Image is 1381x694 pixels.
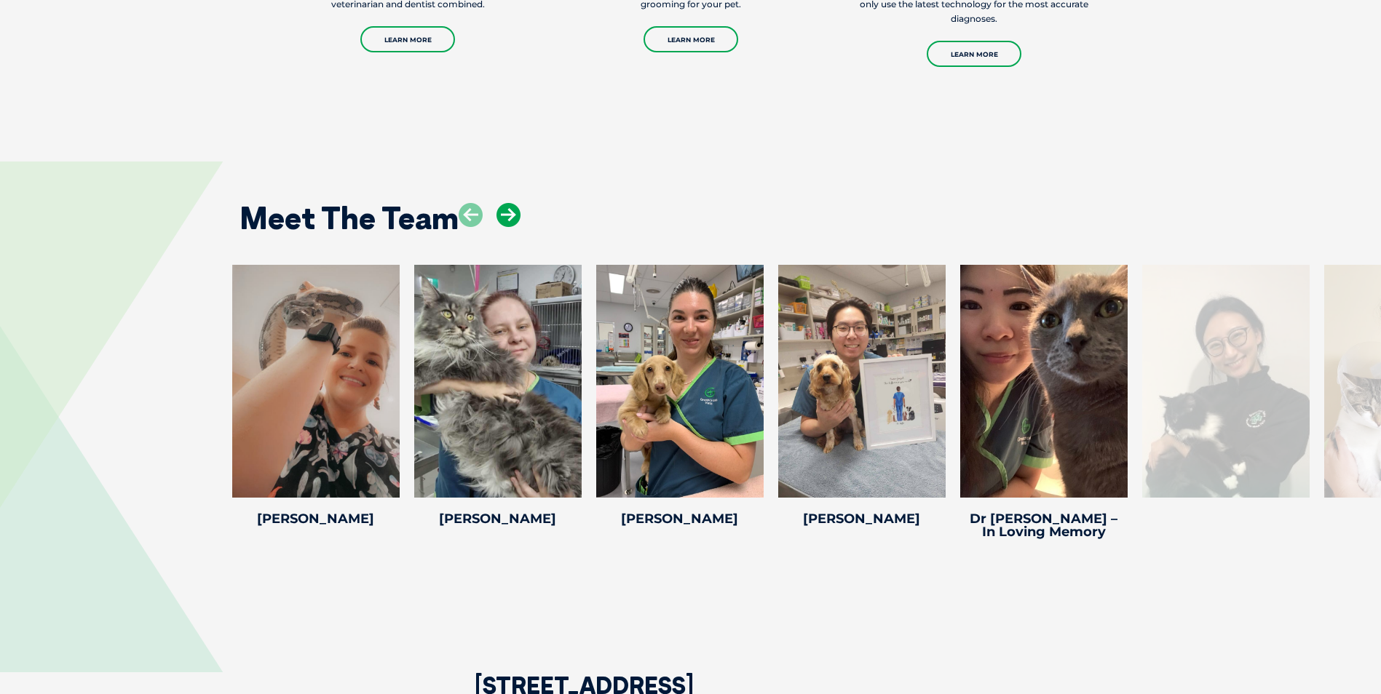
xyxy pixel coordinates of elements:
h2: Meet The Team [240,203,459,234]
h4: Dr [PERSON_NAME] – In Loving Memory [960,512,1128,538]
a: Learn More [927,41,1021,67]
a: Learn More [360,26,455,52]
a: Learn More [644,26,738,52]
h4: [PERSON_NAME] [232,512,400,525]
h4: [PERSON_NAME] [596,512,764,525]
h4: [PERSON_NAME] [414,512,582,525]
h4: [PERSON_NAME] [778,512,946,525]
